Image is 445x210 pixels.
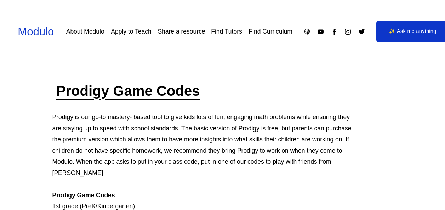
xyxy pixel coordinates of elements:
[344,28,352,35] a: Instagram
[158,25,205,38] a: Share a resource
[358,28,365,35] a: Twitter
[52,192,115,199] strong: Prodigy Game Codes
[317,28,324,35] a: YouTube
[56,83,200,99] a: Prodigy Game Codes
[303,28,311,35] a: Apple Podcasts
[331,28,338,35] a: Facebook
[66,25,104,38] a: About Modulo
[18,25,54,38] a: Modulo
[111,25,151,38] a: Apply to Teach
[249,25,292,38] a: Find Curriculum
[211,25,242,38] a: Find Tutors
